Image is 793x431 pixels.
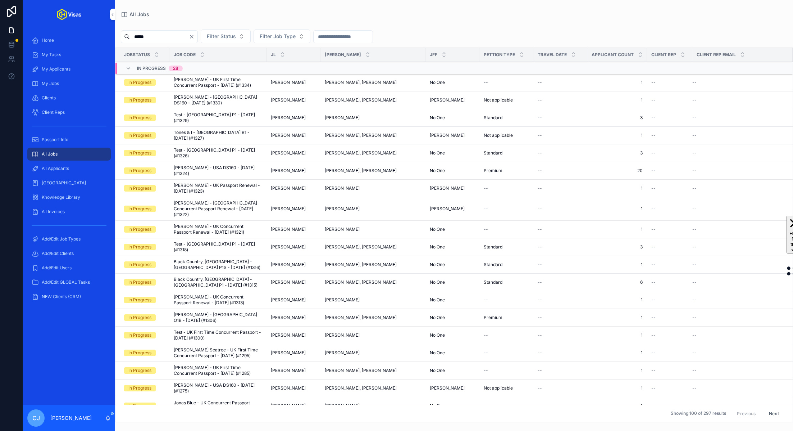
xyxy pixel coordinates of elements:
[651,80,656,85] span: --
[592,80,643,85] a: 1
[592,262,643,268] span: 1
[692,97,784,103] a: --
[325,206,360,212] span: [PERSON_NAME]
[325,133,397,138] span: [PERSON_NAME], [PERSON_NAME]
[42,209,65,215] span: All Invoices
[651,206,688,212] a: --
[27,48,111,61] a: My Tasks
[592,168,643,174] a: 20
[325,133,421,138] a: [PERSON_NAME], [PERSON_NAME]
[128,115,151,121] div: In Progress
[484,279,529,285] a: Standard
[484,185,529,191] a: --
[538,279,542,285] span: --
[592,226,643,232] span: 1
[124,185,165,192] a: In Progress
[174,77,262,88] span: [PERSON_NAME] - UK First Time Concurrent Passport - [DATE] (#1334)
[271,244,316,250] a: [PERSON_NAME]
[651,279,688,285] a: --
[430,150,445,156] span: No One
[124,97,165,103] a: In Progress
[124,279,165,286] a: In Progress
[538,244,583,250] a: --
[538,297,583,303] a: --
[651,185,656,191] span: --
[484,168,529,174] a: Premium
[271,262,316,268] a: [PERSON_NAME]
[484,150,529,156] a: Standard
[692,279,697,285] span: --
[430,115,475,121] a: No One
[271,133,306,138] span: [PERSON_NAME]
[325,297,421,303] a: [PERSON_NAME]
[325,279,397,285] span: [PERSON_NAME], [PERSON_NAME]
[271,97,306,103] span: [PERSON_NAME]
[651,185,688,191] a: --
[27,133,111,146] a: Passport Info
[692,133,697,138] span: --
[430,168,445,174] span: No One
[592,97,643,103] a: 1
[692,226,697,232] span: --
[430,297,445,303] span: No One
[651,244,656,250] span: --
[592,206,643,212] a: 1
[592,115,643,121] span: 3
[484,133,513,138] span: Not applicable
[128,167,151,174] div: In Progress
[538,168,583,174] a: --
[271,226,316,232] a: [PERSON_NAME]
[430,279,445,285] span: No One
[174,112,262,124] a: Test - [GEOGRAPHIC_DATA] P1 - [DATE] (#1329)
[692,244,784,250] a: --
[27,63,111,76] a: My Applicants
[42,294,81,300] span: NEW Clients (CRM)
[174,224,262,235] a: [PERSON_NAME] - UK Concurrent Passport Renewal - [DATE] (#1321)
[271,185,306,191] span: [PERSON_NAME]
[128,244,151,250] div: In Progress
[430,185,465,191] span: [PERSON_NAME]
[538,97,583,103] a: --
[538,80,583,85] a: --
[325,244,421,250] a: [PERSON_NAME], [PERSON_NAME]
[271,185,316,191] a: [PERSON_NAME]
[430,206,465,212] span: [PERSON_NAME]
[42,180,86,186] span: [GEOGRAPHIC_DATA]
[201,30,251,43] button: Select Button
[430,244,445,250] span: No One
[271,168,316,174] a: [PERSON_NAME]
[189,34,197,40] button: Clear
[271,206,316,212] a: [PERSON_NAME]
[42,166,69,171] span: All Applicants
[174,294,262,306] a: [PERSON_NAME] - UK Concurrent Passport Renewal - [DATE] (#1313)
[271,279,316,285] a: [PERSON_NAME]
[538,262,542,268] span: --
[484,185,488,191] span: --
[430,115,445,121] span: No One
[271,279,306,285] span: [PERSON_NAME]
[128,261,151,268] div: In Progress
[174,147,262,159] span: Test - [GEOGRAPHIC_DATA] P1 - [DATE] (#1326)
[325,168,421,174] a: [PERSON_NAME], [PERSON_NAME]
[27,162,111,175] a: All Applicants
[692,97,697,103] span: --
[692,150,784,156] a: --
[271,262,306,268] span: [PERSON_NAME]
[271,97,316,103] a: [PERSON_NAME]
[592,279,643,285] a: 6
[124,206,165,212] a: In Progress
[325,226,360,232] span: [PERSON_NAME]
[538,115,583,121] a: --
[128,97,151,103] div: In Progress
[128,79,151,86] div: In Progress
[484,297,529,303] a: --
[484,133,529,138] a: Not applicable
[128,279,151,286] div: In Progress
[538,80,542,85] span: --
[538,185,542,191] span: --
[42,151,58,157] span: All Jobs
[124,150,165,156] a: In Progress
[484,206,488,212] span: --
